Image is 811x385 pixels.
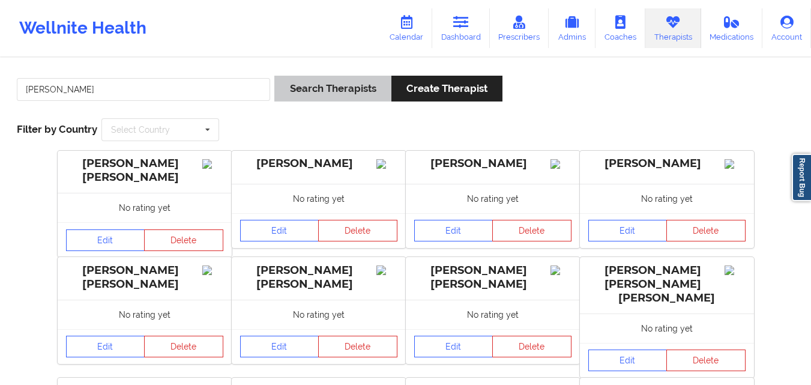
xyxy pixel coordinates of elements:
button: Delete [666,350,746,371]
a: Medications [701,8,763,48]
button: Delete [144,229,223,251]
div: No rating yet [406,184,580,213]
button: Delete [492,220,571,241]
img: Image%2Fplaceholer-image.png [725,159,746,169]
span: Filter by Country [17,123,97,135]
a: Dashboard [432,8,490,48]
div: [PERSON_NAME] [588,157,746,171]
div: No rating yet [406,300,580,329]
div: No rating yet [580,184,754,213]
img: Image%2Fplaceholer-image.png [376,265,397,275]
a: Edit [414,220,493,241]
a: Edit [240,220,319,241]
div: [PERSON_NAME] [PERSON_NAME] [414,264,571,291]
img: Image%2Fplaceholer-image.png [376,159,397,169]
button: Delete [492,336,571,357]
div: No rating yet [58,193,232,222]
button: Delete [666,220,746,241]
a: Admins [549,8,595,48]
div: [PERSON_NAME] [PERSON_NAME] [66,157,223,184]
img: Image%2Fplaceholer-image.png [202,159,223,169]
a: Edit [414,336,493,357]
a: Edit [66,336,145,357]
a: Edit [588,350,668,371]
div: Select Country [111,126,170,134]
button: Search Therapists [274,76,391,102]
img: Image%2Fplaceholer-image.png [550,159,571,169]
button: Create Therapist [391,76,502,102]
a: Report Bug [792,154,811,201]
img: Image%2Fplaceholer-image.png [725,265,746,275]
div: No rating yet [232,184,406,213]
a: Edit [66,229,145,251]
div: [PERSON_NAME] [PERSON_NAME] [PERSON_NAME] [588,264,746,305]
a: Edit [588,220,668,241]
div: [PERSON_NAME] [PERSON_NAME] [66,264,223,291]
a: Coaches [595,8,645,48]
div: [PERSON_NAME] [414,157,571,171]
button: Delete [318,336,397,357]
div: [PERSON_NAME] [PERSON_NAME] [240,264,397,291]
img: Image%2Fplaceholer-image.png [202,265,223,275]
a: Prescribers [490,8,549,48]
div: No rating yet [232,300,406,329]
div: No rating yet [580,314,754,343]
input: Search Keywords [17,78,270,101]
button: Delete [144,336,223,357]
a: Therapists [645,8,701,48]
a: Edit [240,336,319,357]
a: Calendar [381,8,432,48]
a: Account [762,8,811,48]
img: Image%2Fplaceholer-image.png [550,265,571,275]
div: [PERSON_NAME] [240,157,397,171]
button: Delete [318,220,397,241]
div: No rating yet [58,300,232,329]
